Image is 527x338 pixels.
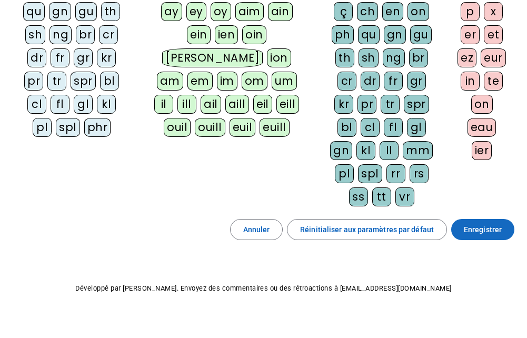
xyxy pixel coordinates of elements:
div: ail [201,95,221,114]
div: em [187,72,213,91]
div: um [272,72,297,91]
div: spr [71,72,96,91]
div: oy [211,2,231,21]
span: Annuler [243,223,270,236]
div: gn [49,2,71,21]
div: cl [361,118,380,137]
div: dr [27,48,46,67]
div: tt [372,187,391,206]
div: ion [267,48,291,67]
div: gn [330,141,352,160]
div: vr [395,187,414,206]
div: gr [407,72,426,91]
div: oin [242,25,266,44]
div: tr [381,95,400,114]
div: gn [384,25,406,44]
div: am [157,72,183,91]
div: ng [383,48,405,67]
div: sh [25,25,45,44]
div: spl [358,164,382,183]
div: on [407,2,429,21]
div: eur [481,48,506,67]
div: ein [187,25,211,44]
div: ph [332,25,354,44]
div: dr [361,72,380,91]
div: cr [337,72,356,91]
div: en [382,2,403,21]
button: Enregistrer [451,219,514,240]
div: bl [100,72,119,91]
p: Développé par [PERSON_NAME]. Envoyez des commentaires ou des rétroactions à [EMAIL_ADDRESS][DOMAI... [8,282,519,295]
div: il [154,95,173,114]
div: fr [384,72,403,91]
div: om [242,72,267,91]
div: ill [177,95,196,114]
span: Réinitialiser aux paramètres par défaut [300,223,434,236]
div: pl [335,164,354,183]
div: br [409,48,428,67]
div: kl [356,141,375,160]
div: kr [334,95,353,114]
div: aim [235,2,264,21]
div: pl [33,118,52,137]
div: eil [253,95,273,114]
div: th [101,2,120,21]
div: ay [161,2,182,21]
div: rr [386,164,405,183]
div: ch [357,2,378,21]
div: ss [349,187,368,206]
div: gl [407,118,426,137]
div: aill [225,95,249,114]
div: ll [380,141,399,160]
div: in [461,72,480,91]
div: br [76,25,95,44]
div: pr [357,95,376,114]
div: fr [51,48,69,67]
div: ouil [164,118,191,137]
div: qu [23,2,45,21]
div: cl [27,95,46,114]
div: phr [84,118,111,137]
div: p [461,2,480,21]
div: ey [186,2,206,21]
div: spl [56,118,80,137]
div: [PERSON_NAME] [162,48,263,67]
div: er [461,25,480,44]
div: fl [384,118,403,137]
span: Enregistrer [464,223,502,236]
div: gl [74,95,93,114]
div: bl [337,118,356,137]
div: kl [97,95,116,114]
div: tr [47,72,66,91]
div: im [217,72,237,91]
div: fl [51,95,69,114]
div: te [484,72,503,91]
div: sh [359,48,379,67]
div: ç [334,2,353,21]
div: ouill [195,118,225,137]
div: et [484,25,503,44]
div: gu [410,25,432,44]
button: Réinitialiser aux paramètres par défaut [287,219,447,240]
div: pr [24,72,43,91]
div: ier [472,141,492,160]
div: kr [97,48,116,67]
div: qu [358,25,380,44]
div: on [471,95,493,114]
div: x [484,2,503,21]
div: euill [260,118,289,137]
div: cr [99,25,118,44]
div: ez [458,48,476,67]
div: ain [268,2,293,21]
div: rs [410,164,429,183]
div: gr [74,48,93,67]
div: th [335,48,354,67]
div: mm [403,141,433,160]
div: gu [75,2,97,21]
div: eau [468,118,496,137]
div: spr [404,95,429,114]
div: euil [230,118,256,137]
div: ng [49,25,72,44]
div: ien [215,25,238,44]
button: Annuler [230,219,283,240]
